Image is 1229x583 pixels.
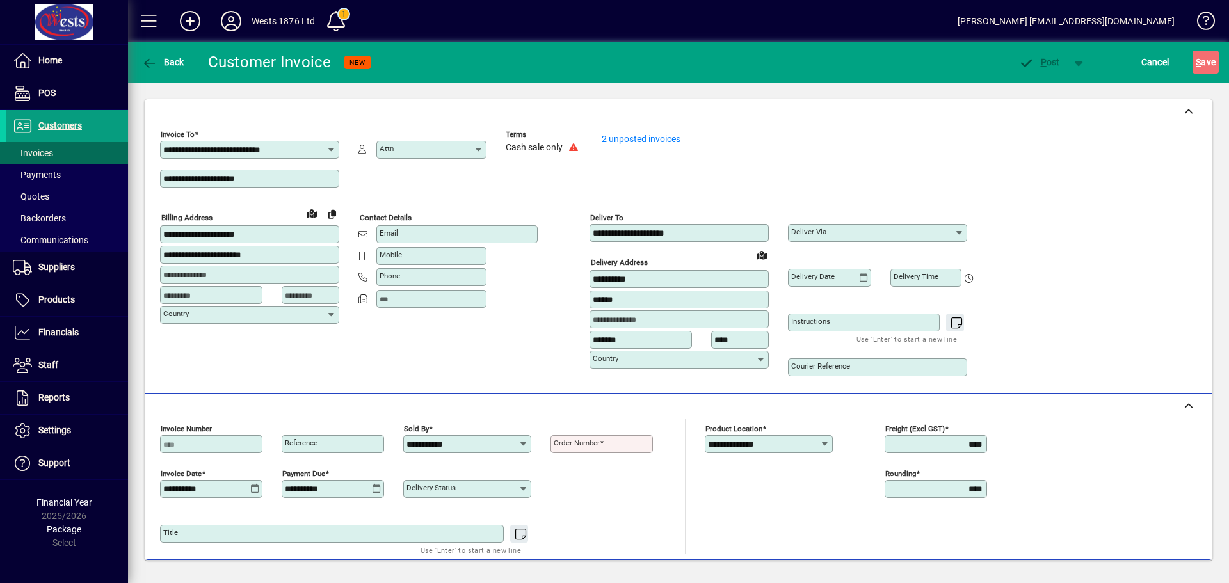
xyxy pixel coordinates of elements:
[38,294,75,305] span: Products
[554,438,600,447] mat-label: Order number
[282,469,325,478] mat-label: Payment due
[38,458,70,468] span: Support
[590,213,623,222] mat-label: Deliver To
[894,272,938,281] mat-label: Delivery time
[38,262,75,272] span: Suppliers
[38,120,82,131] span: Customers
[6,142,128,164] a: Invoices
[791,362,850,371] mat-label: Courier Reference
[36,497,92,507] span: Financial Year
[13,213,66,223] span: Backorders
[1193,51,1219,74] button: Save
[13,235,88,245] span: Communications
[406,483,456,492] mat-label: Delivery status
[1187,3,1213,44] a: Knowledge Base
[1141,52,1169,72] span: Cancel
[1196,52,1216,72] span: ave
[1018,57,1060,67] span: ost
[404,424,429,433] mat-label: Sold by
[38,392,70,403] span: Reports
[593,354,618,363] mat-label: Country
[885,424,945,433] mat-label: Freight (excl GST)
[208,52,332,72] div: Customer Invoice
[301,203,322,223] a: View on map
[421,543,521,557] mat-hint: Use 'Enter' to start a new line
[6,229,128,251] a: Communications
[6,317,128,349] a: Financials
[885,469,916,478] mat-label: Rounding
[13,191,49,202] span: Quotes
[38,327,79,337] span: Financials
[6,284,128,316] a: Products
[380,228,398,237] mat-label: Email
[13,148,53,158] span: Invoices
[6,252,128,284] a: Suppliers
[6,164,128,186] a: Payments
[6,77,128,109] a: POS
[506,131,582,139] span: Terms
[141,57,184,67] span: Back
[38,55,62,65] span: Home
[958,11,1175,31] div: [PERSON_NAME] [EMAIL_ADDRESS][DOMAIN_NAME]
[380,271,400,280] mat-label: Phone
[6,45,128,77] a: Home
[163,528,178,537] mat-label: Title
[380,250,402,259] mat-label: Mobile
[38,360,58,370] span: Staff
[322,204,342,224] button: Copy to Delivery address
[6,382,128,414] a: Reports
[751,244,772,265] a: View on map
[128,51,198,74] app-page-header-button: Back
[38,425,71,435] span: Settings
[211,10,252,33] button: Profile
[705,424,762,433] mat-label: Product location
[285,438,317,447] mat-label: Reference
[6,186,128,207] a: Quotes
[161,469,202,478] mat-label: Invoice date
[6,207,128,229] a: Backorders
[856,331,957,346] mat-hint: Use 'Enter' to start a new line
[13,170,61,180] span: Payments
[252,11,315,31] div: Wests 1876 Ltd
[791,227,826,236] mat-label: Deliver via
[161,424,212,433] mat-label: Invoice number
[791,272,835,281] mat-label: Delivery date
[163,309,189,318] mat-label: Country
[47,524,81,534] span: Package
[6,415,128,447] a: Settings
[170,10,211,33] button: Add
[791,317,830,326] mat-label: Instructions
[349,58,365,67] span: NEW
[1012,51,1066,74] button: Post
[38,88,56,98] span: POS
[138,51,188,74] button: Back
[1196,57,1201,67] span: S
[380,144,394,153] mat-label: Attn
[6,349,128,381] a: Staff
[506,143,563,153] span: Cash sale only
[161,130,195,139] mat-label: Invoice To
[602,134,680,144] a: 2 unposted invoices
[6,447,128,479] a: Support
[1041,57,1047,67] span: P
[1138,51,1173,74] button: Cancel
